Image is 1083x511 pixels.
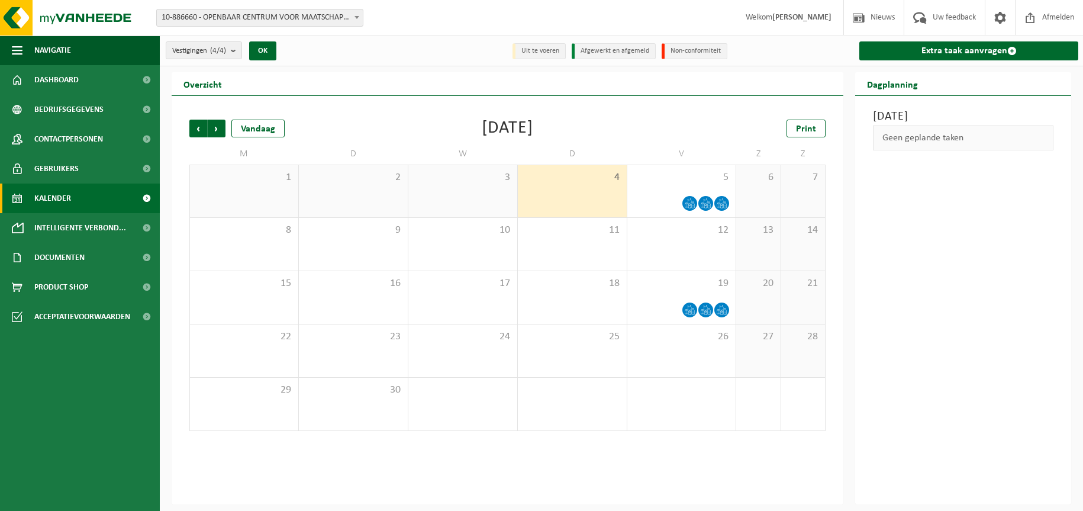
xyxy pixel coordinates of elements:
span: 30 [305,384,402,397]
span: 23 [305,330,402,343]
span: Intelligente verbond... [34,213,126,243]
span: 24 [414,330,511,343]
span: 9 [305,224,402,237]
span: 14 [787,224,819,237]
td: V [627,143,737,165]
span: 17 [414,277,511,290]
span: 25 [524,330,621,343]
button: OK [249,41,276,60]
li: Uit te voeren [513,43,566,59]
td: D [518,143,627,165]
a: Print [787,120,826,137]
span: Product Shop [34,272,88,302]
span: 4 [524,171,621,184]
span: 10 [414,224,511,237]
span: Vorige [189,120,207,137]
span: 15 [196,277,292,290]
span: Documenten [34,243,85,272]
span: 12 [633,224,730,237]
button: Vestigingen(4/4) [166,41,242,59]
strong: [PERSON_NAME] [772,13,831,22]
span: 19 [633,277,730,290]
li: Afgewerkt en afgemeld [572,43,656,59]
span: 10-886660 - OPENBAAR CENTRUM VOOR MAATSCHAPPELIJK WELZIJN VAN DENDERMONDE - DENDERMONDE [156,9,363,27]
div: Geen geplande taken [873,126,1053,150]
span: Acceptatievoorwaarden [34,302,130,332]
span: 22 [196,330,292,343]
span: 16 [305,277,402,290]
td: Z [736,143,781,165]
span: Dashboard [34,65,79,95]
span: 28 [787,330,819,343]
a: Extra taak aanvragen [859,41,1078,60]
span: 2 [305,171,402,184]
li: Non-conformiteit [662,43,727,59]
td: M [189,143,299,165]
span: 21 [787,277,819,290]
td: D [299,143,408,165]
span: 18 [524,277,621,290]
span: 7 [787,171,819,184]
span: 11 [524,224,621,237]
span: 20 [742,277,774,290]
span: 8 [196,224,292,237]
span: Contactpersonen [34,124,103,154]
h2: Dagplanning [855,72,930,95]
span: Vestigingen [172,42,226,60]
count: (4/4) [210,47,226,54]
h2: Overzicht [172,72,234,95]
span: 1 [196,171,292,184]
span: 6 [742,171,774,184]
td: Z [781,143,826,165]
span: Kalender [34,184,71,213]
span: 27 [742,330,774,343]
span: Print [796,124,816,134]
div: [DATE] [482,120,533,137]
span: 5 [633,171,730,184]
td: W [408,143,518,165]
div: Vandaag [231,120,285,137]
span: 13 [742,224,774,237]
span: 10-886660 - OPENBAAR CENTRUM VOOR MAATSCHAPPELIJK WELZIJN VAN DENDERMONDE - DENDERMONDE [157,9,363,26]
h3: [DATE] [873,108,1053,126]
span: Bedrijfsgegevens [34,95,104,124]
span: 26 [633,330,730,343]
span: 29 [196,384,292,397]
span: Volgende [208,120,225,137]
span: Gebruikers [34,154,79,184]
span: 3 [414,171,511,184]
span: Navigatie [34,36,71,65]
